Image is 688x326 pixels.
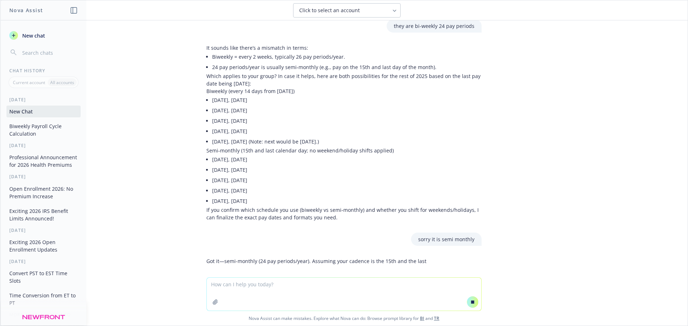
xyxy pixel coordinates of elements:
div: More than a week ago [1,312,86,318]
li: [DATE], [DATE] [212,196,482,206]
button: Time Conversion from ET to PT [6,289,81,309]
h1: Nova Assist [9,6,43,14]
p: All accounts [50,79,74,86]
span: Nova Assist can make mistakes. Explore what Nova can do: Browse prompt library for and [3,311,685,326]
a: TR [434,315,439,321]
li: [DATE], [DATE] [212,154,482,165]
li: [DATE], [DATE] [212,105,482,116]
div: [DATE] [1,174,86,180]
li: [DATE], [DATE] [212,116,482,126]
li: [DATE], [DATE] [212,175,482,185]
span: New chat [21,32,45,39]
button: Click to select an account [293,3,401,18]
li: [DATE], [DATE] [212,165,482,175]
button: Convert PST to EST Time Slots [6,267,81,287]
button: Exciting 2026 IRS Benefit Limits Announced! [6,205,81,224]
div: [DATE] [1,227,86,233]
p: they are bi-weekly 24 pay periods [394,22,474,30]
div: [DATE] [1,97,86,103]
p: Biweekly (every 14 days from [DATE]) [206,87,482,95]
button: New Chat [6,106,81,117]
li: 24 pay periods/year is usually semi‑monthly (e.g., pay on the 15th and last day of the month). [212,62,482,72]
button: Open Enrollment 2026: No Premium Increase [6,183,81,202]
li: [DATE], [DATE] [212,95,482,105]
button: Biweekly Payroll Cycle Calculation [6,120,81,140]
p: Got it—semi-monthly (24 pay periods/year). Assuming your cadence is the 15th and the last [206,257,426,265]
li: Biweekly = every 2 weeks, typically 26 pay periods/year. [212,52,482,62]
li: [DATE], [DATE] [212,126,482,136]
p: Current account [13,79,45,86]
input: Search chats [21,48,78,58]
li: [DATE], [DATE] [212,185,482,196]
p: If you confirm which schedule you use (biweekly vs semi‑monthly) and whether you shift for weeken... [206,206,482,221]
p: Which applies to your group? In case it helps, here are both possibilities for the rest of 2025 b... [206,72,482,87]
div: [DATE] [1,258,86,264]
p: It sounds like there’s a mismatch in terms: [206,44,482,52]
span: Click to select an account [299,7,360,14]
p: sorry it is semi monthly [418,235,474,243]
div: Chat History [1,68,86,74]
button: New chat [6,29,81,42]
li: [DATE], [DATE] (Note: next would be [DATE].) [212,136,482,147]
button: Professional Announcement for 2026 Health Premiums [6,151,81,171]
button: Exciting 2026 Open Enrollment Updates [6,236,81,256]
div: [DATE] [1,142,86,149]
p: Semi‑monthly (15th and last calendar day; no weekend/holiday shifts applied) [206,147,482,154]
a: BI [420,315,424,321]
